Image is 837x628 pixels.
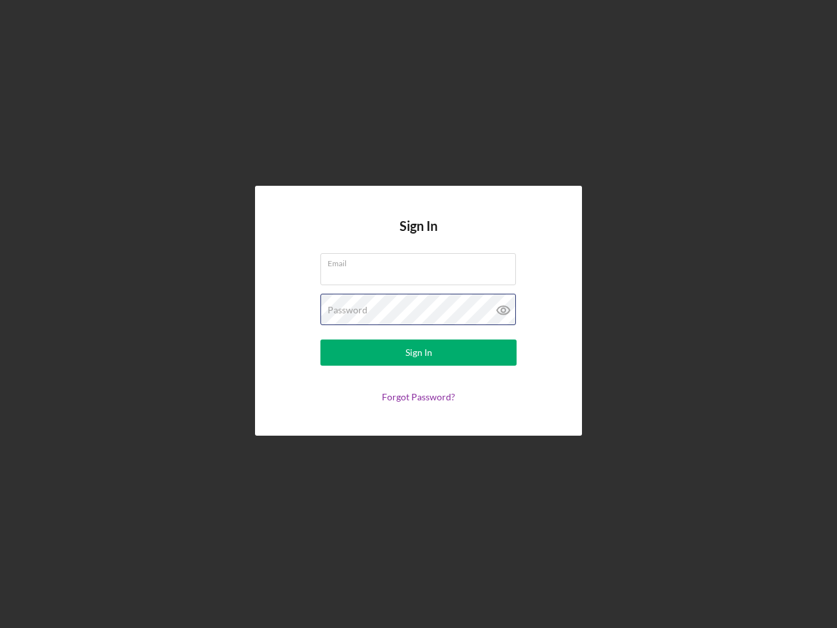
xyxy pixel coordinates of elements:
[328,305,367,315] label: Password
[328,254,516,268] label: Email
[405,340,432,366] div: Sign In
[400,218,437,253] h4: Sign In
[320,340,517,366] button: Sign In
[382,391,455,402] a: Forgot Password?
